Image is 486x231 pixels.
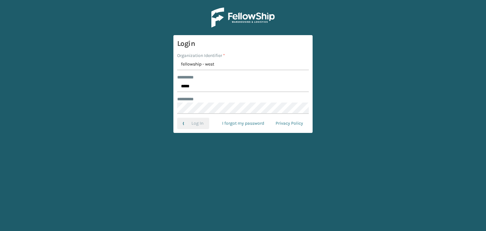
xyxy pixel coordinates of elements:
h3: Login [177,39,309,48]
label: Organization Identifier [177,52,225,59]
img: Logo [211,8,275,28]
a: Privacy Policy [270,118,309,129]
button: Log In [177,118,209,129]
a: I forgot my password [216,118,270,129]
